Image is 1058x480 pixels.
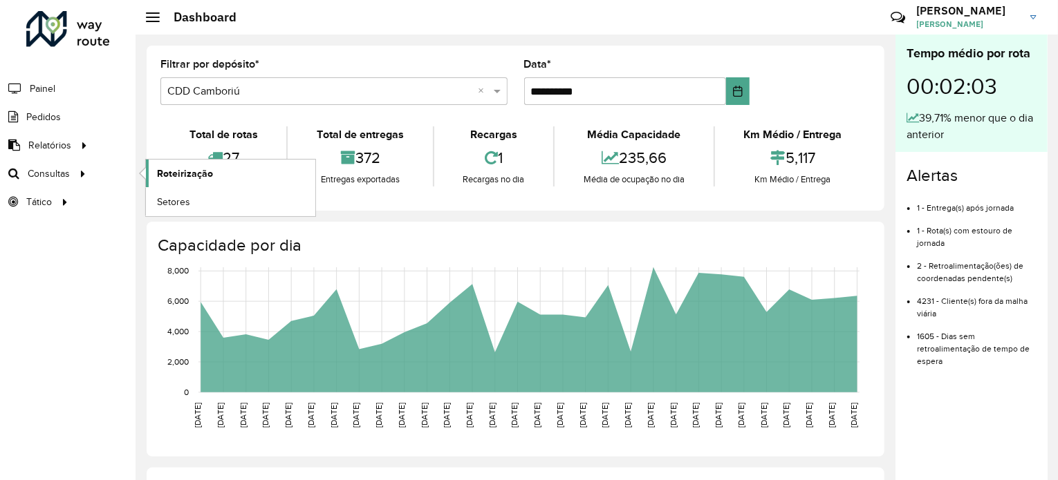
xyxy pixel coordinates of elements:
[30,81,55,96] span: Painel
[555,403,564,428] text: [DATE]
[28,138,71,153] span: Relatórios
[714,403,723,428] text: [DATE]
[28,166,70,181] span: Consultas
[158,236,871,256] h4: Capacidade por dia
[916,4,1020,17] h3: [PERSON_NAME]
[167,296,189,305] text: 6,000
[726,77,750,105] button: Choose Date
[239,403,248,428] text: [DATE]
[532,403,541,428] text: [DATE]
[261,403,270,428] text: [DATE]
[917,191,1037,214] li: 1 - Entrega(s) após jornada
[160,10,236,25] h2: Dashboard
[558,143,709,173] div: 235,66
[782,403,791,428] text: [DATE]
[488,403,496,428] text: [DATE]
[907,110,1037,143] div: 39,71% menor que o dia anterior
[351,403,360,428] text: [DATE]
[167,357,189,366] text: 2,000
[524,56,552,73] label: Data
[374,403,383,428] text: [DATE]
[759,403,768,428] text: [DATE]
[291,126,429,143] div: Total de entregas
[167,267,189,276] text: 8,000
[157,166,213,181] span: Roteirização
[907,44,1037,63] div: Tempo médio por rota
[465,403,474,428] text: [DATE]
[907,63,1037,110] div: 00:02:03
[917,285,1037,320] li: 4231 - Cliente(s) fora da malha viária
[558,173,709,186] div: Média de ocupação no dia
[26,110,61,124] span: Pedidos
[669,403,678,428] text: [DATE]
[397,403,406,428] text: [DATE]
[601,403,610,428] text: [DATE]
[917,214,1037,249] li: 1 - Rota(s) com estouro de jornada
[623,403,632,428] text: [DATE]
[146,188,315,215] a: Setores
[736,403,745,428] text: [DATE]
[26,195,52,209] span: Tático
[479,83,490,99] span: Clear all
[883,3,913,32] a: Contato Rápido
[850,403,859,428] text: [DATE]
[329,403,338,428] text: [DATE]
[216,403,225,428] text: [DATE]
[157,195,190,209] span: Setores
[167,327,189,336] text: 4,000
[917,320,1037,367] li: 1605 - Dias sem retroalimentação de tempo de espera
[184,387,189,396] text: 0
[438,143,550,173] div: 1
[558,126,709,143] div: Média Capacidade
[420,403,429,428] text: [DATE]
[164,143,283,173] div: 27
[718,143,867,173] div: 5,117
[291,143,429,173] div: 372
[917,249,1037,285] li: 2 - Retroalimentação(ões) de coordenadas pendente(s)
[718,126,867,143] div: Km Médio / Entrega
[164,126,283,143] div: Total de rotas
[291,173,429,186] div: Entregas exportadas
[718,173,867,186] div: Km Médio / Entrega
[193,403,202,428] text: [DATE]
[306,403,315,428] text: [DATE]
[438,126,550,143] div: Recargas
[510,403,519,428] text: [DATE]
[160,56,259,73] label: Filtrar por depósito
[827,403,836,428] text: [DATE]
[442,403,451,428] text: [DATE]
[692,403,700,428] text: [DATE]
[438,173,550,186] div: Recargas no dia
[646,403,655,428] text: [DATE]
[804,403,813,428] text: [DATE]
[578,403,587,428] text: [DATE]
[284,403,293,428] text: [DATE]
[907,166,1037,186] h4: Alertas
[146,160,315,187] a: Roteirização
[916,18,1020,30] span: [PERSON_NAME]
